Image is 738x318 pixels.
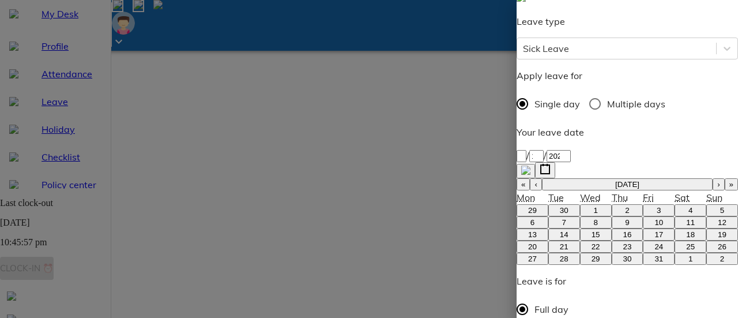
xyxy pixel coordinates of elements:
input: -- [529,150,544,162]
button: › [713,178,724,190]
p: Leave is for [517,274,579,288]
button: October 16, 2025 [612,229,643,241]
abbr: October 10, 2025 [654,218,663,227]
button: September 30, 2025 [548,204,580,216]
abbr: October 13, 2025 [528,230,537,239]
abbr: October 7, 2025 [562,218,566,227]
abbr: November 1, 2025 [688,255,692,263]
button: October 7, 2025 [548,216,580,229]
abbr: October 12, 2025 [718,218,726,227]
button: October 21, 2025 [548,241,580,253]
button: October 8, 2025 [580,216,612,229]
abbr: October 5, 2025 [720,206,724,215]
button: « [517,178,530,190]
img: clearIcon.00697547.svg [521,166,530,175]
abbr: October 2, 2025 [625,206,629,215]
abbr: October 20, 2025 [528,242,537,251]
button: October 4, 2025 [675,204,706,216]
button: October 17, 2025 [643,229,675,241]
span: Apply leave for [517,70,582,81]
abbr: October 17, 2025 [654,230,663,239]
button: September 29, 2025 [517,204,548,216]
abbr: October 18, 2025 [686,230,695,239]
abbr: October 3, 2025 [657,206,661,215]
abbr: September 29, 2025 [528,206,537,215]
button: November 2, 2025 [706,253,738,265]
input: ---- [547,150,571,162]
button: October 22, 2025 [580,241,612,253]
abbr: October 1, 2025 [593,206,597,215]
span: / [526,149,529,161]
button: ‹ [530,178,541,190]
abbr: October 19, 2025 [718,230,726,239]
button: October 9, 2025 [612,216,643,229]
button: October 1, 2025 [580,204,612,216]
abbr: October 21, 2025 [560,242,568,251]
span: Full day [534,302,568,316]
button: October 26, 2025 [706,241,738,253]
button: October 2, 2025 [612,204,643,216]
input: -- [517,150,526,162]
button: October 31, 2025 [643,253,675,265]
abbr: October 9, 2025 [625,218,629,227]
button: October 28, 2025 [548,253,580,265]
abbr: October 27, 2025 [528,255,537,263]
button: October 6, 2025 [517,216,548,229]
abbr: Tuesday [548,192,564,203]
div: Sick Leave [523,42,569,55]
abbr: October 8, 2025 [593,218,597,227]
button: October 12, 2025 [706,216,738,229]
abbr: October 23, 2025 [623,242,632,251]
button: October 29, 2025 [580,253,612,265]
p: Leave type [517,14,738,28]
abbr: October 29, 2025 [592,255,600,263]
button: October 30, 2025 [612,253,643,265]
button: October 23, 2025 [612,241,643,253]
abbr: October 4, 2025 [688,206,692,215]
button: October 13, 2025 [517,229,548,241]
span: Single day [534,97,580,111]
abbr: September 30, 2025 [560,206,568,215]
abbr: October 26, 2025 [718,242,726,251]
button: November 1, 2025 [675,253,706,265]
abbr: October 6, 2025 [530,218,534,227]
button: October 10, 2025 [643,216,675,229]
abbr: November 2, 2025 [720,255,724,263]
abbr: October 14, 2025 [560,230,568,239]
abbr: Wednesday [580,192,601,203]
span: / [544,149,547,161]
button: October 5, 2025 [706,204,738,216]
abbr: October 24, 2025 [654,242,663,251]
button: October 27, 2025 [517,253,548,265]
abbr: October 28, 2025 [560,255,568,263]
button: [DATE] [542,178,713,190]
div: daytype [517,92,738,116]
abbr: October 16, 2025 [623,230,632,239]
button: October 14, 2025 [548,229,580,241]
abbr: October 25, 2025 [686,242,695,251]
abbr: October 15, 2025 [592,230,600,239]
abbr: Thursday [612,192,628,203]
abbr: October 11, 2025 [686,218,695,227]
button: October 25, 2025 [675,241,706,253]
abbr: Monday [517,192,535,203]
abbr: Friday [643,192,654,203]
button: » [725,178,738,190]
abbr: Saturday [675,192,690,203]
button: October 3, 2025 [643,204,675,216]
span: Your leave date [517,126,584,138]
abbr: October 31, 2025 [654,255,663,263]
abbr: Sunday [706,192,722,203]
button: October 20, 2025 [517,241,548,253]
span: Multiple days [607,97,665,111]
button: October 18, 2025 [675,229,706,241]
button: October 15, 2025 [580,229,612,241]
abbr: October 22, 2025 [592,242,600,251]
button: October 24, 2025 [643,241,675,253]
button: October 19, 2025 [706,229,738,241]
button: October 11, 2025 [675,216,706,229]
abbr: October 30, 2025 [623,255,632,263]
